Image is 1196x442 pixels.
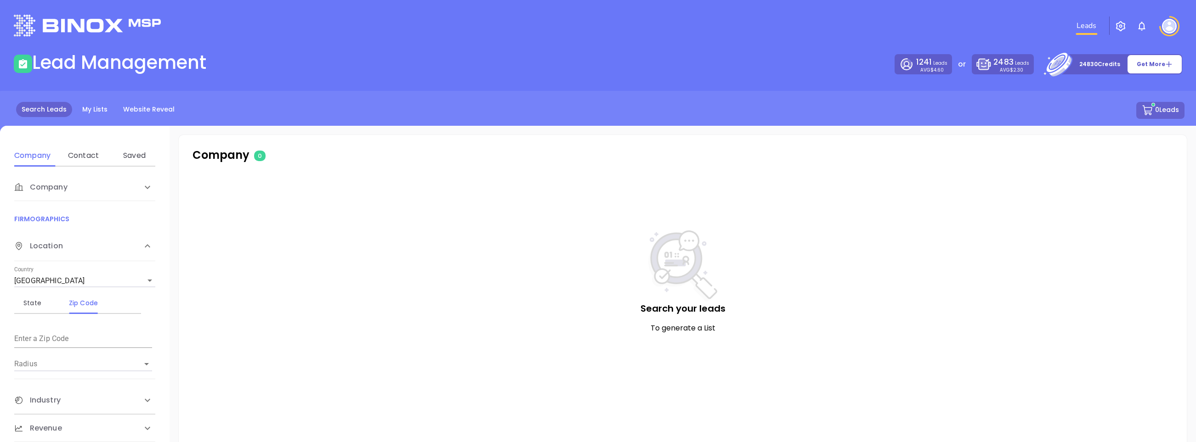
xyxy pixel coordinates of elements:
p: Company [193,147,448,163]
div: Industry [14,386,155,414]
button: Get More [1127,55,1182,74]
label: Country [14,267,34,273]
div: Company [14,150,51,161]
p: AVG [920,68,944,72]
a: Website Reveal [118,102,180,117]
p: To generate a List [197,323,1168,334]
span: Company [14,182,68,193]
div: Saved [116,150,153,161]
span: 1241 [916,56,932,67]
div: Contact [65,150,102,161]
button: 0Leads [1136,102,1185,119]
span: Revenue [14,423,62,434]
div: [GEOGRAPHIC_DATA] [14,274,155,288]
p: or [958,59,966,70]
a: Search Leads [16,102,72,117]
div: Revenue [14,414,155,442]
div: Company [14,173,155,201]
span: Industry [14,395,61,406]
p: 24830 Credits [1079,60,1120,69]
a: Leads [1073,17,1100,35]
span: $2.30 [1010,67,1023,73]
button: Open [140,358,153,370]
p: AVG [1000,68,1023,72]
div: State [14,297,51,308]
p: Leads [993,56,1029,68]
h1: Lead Management [32,51,206,73]
img: user [1162,19,1177,34]
span: 0 [254,151,266,161]
span: Location [14,241,63,252]
a: My Lists [77,102,113,117]
img: iconNotification [1136,21,1147,32]
p: Search your leads [197,302,1168,315]
img: iconSetting [1115,21,1126,32]
img: logo [14,15,161,36]
img: NoSearch [648,230,717,302]
span: 2483 [993,56,1013,67]
p: Leads [916,56,947,68]
p: FIRMOGRAPHICS [14,214,155,224]
div: Location [14,231,155,261]
div: Zip Code [65,297,102,308]
span: $4.60 [930,67,944,73]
